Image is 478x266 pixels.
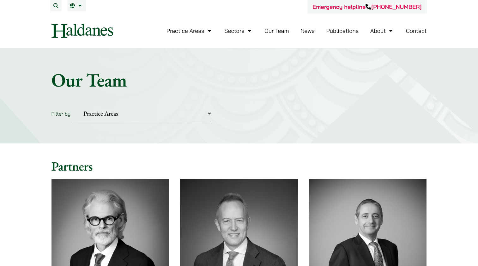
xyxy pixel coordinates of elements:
[300,27,315,34] a: News
[264,27,289,34] a: Our Team
[224,27,253,34] a: Sectors
[166,27,213,34] a: Practice Areas
[51,69,427,91] h1: Our Team
[370,27,394,34] a: About
[51,24,113,38] img: Logo of Haldanes
[326,27,359,34] a: Publications
[312,3,421,10] a: Emergency helpline[PHONE_NUMBER]
[70,3,83,8] a: EN
[51,159,427,174] h2: Partners
[51,111,71,117] label: Filter by
[406,27,427,34] a: Contact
